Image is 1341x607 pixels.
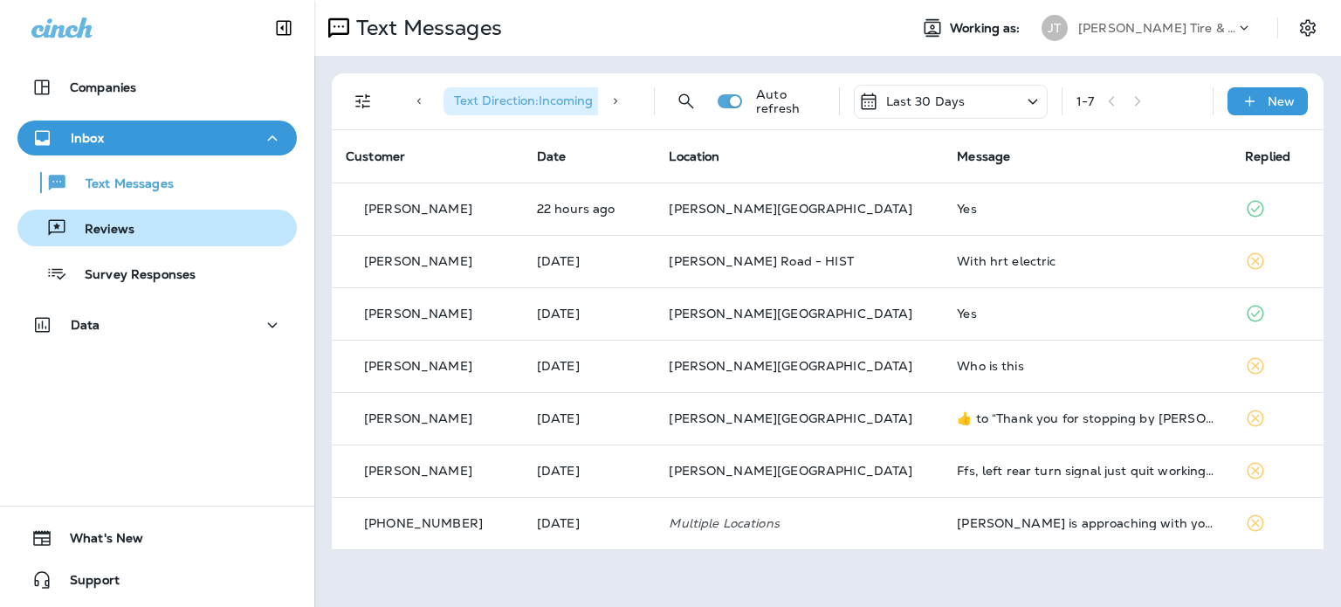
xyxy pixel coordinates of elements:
button: What's New [17,521,297,555]
span: Replied [1245,148,1290,164]
p: [PERSON_NAME] Tire & Auto [1078,21,1235,35]
button: Companies [17,70,297,105]
p: [PERSON_NAME] [364,254,472,268]
span: Text Direction : Incoming [454,93,593,108]
p: [PERSON_NAME] [364,307,472,321]
button: Filters [346,84,381,119]
p: Text Messages [68,176,174,193]
p: Sep 2, 2025 08:28 AM [537,254,642,268]
span: Customer [346,148,405,164]
p: Sep 1, 2025 09:49 AM [537,307,642,321]
div: Wilfredo is approaching with your order from 1-800 Radiator. Your Dasher will hand the order to you. [957,516,1217,530]
div: ​👍​ to “ Thank you for stopping by Jensen Tire & Auto - Galvin Road. Please take 30 seconds to le... [957,411,1217,425]
span: Location [669,148,719,164]
span: [PERSON_NAME][GEOGRAPHIC_DATA] [669,358,912,374]
div: 1 - 7 [1076,94,1094,108]
span: Working as: [950,21,1024,36]
button: Search Messages [669,84,704,119]
span: [PERSON_NAME][GEOGRAPHIC_DATA] [669,201,912,217]
div: Yes [957,202,1217,216]
p: [PERSON_NAME] [364,359,472,373]
span: Support [52,573,120,594]
span: [PERSON_NAME][GEOGRAPHIC_DATA] [669,463,912,479]
p: Sep 14, 2025 11:55 AM [537,202,642,216]
div: Ffs, left rear turn signal just quit working again [957,464,1217,478]
span: [PERSON_NAME][GEOGRAPHIC_DATA] [669,306,912,321]
button: Text Messages [17,164,297,201]
p: Multiple Locations [669,516,929,530]
div: Yes [957,307,1217,321]
button: Data [17,307,297,342]
p: [PHONE_NUMBER] [364,516,483,530]
p: [PERSON_NAME] [364,202,472,216]
p: Survey Responses [67,267,196,284]
span: Date [537,148,567,164]
span: What's New [52,531,143,552]
p: [PERSON_NAME] [364,464,472,478]
button: Inbox [17,121,297,155]
p: Auto refresh [756,87,824,115]
button: Support [17,562,297,597]
p: Reviews [67,222,134,238]
p: Aug 14, 2025 08:08 AM [537,516,642,530]
p: New [1268,94,1295,108]
span: Message [957,148,1010,164]
button: Collapse Sidebar [259,10,308,45]
p: Aug 24, 2025 12:44 PM [537,411,642,425]
button: Reviews [17,210,297,246]
p: Text Messages [349,15,502,41]
p: Inbox [71,131,104,145]
button: Survey Responses [17,255,297,292]
p: Data [71,318,100,332]
button: Settings [1292,12,1324,44]
p: [PERSON_NAME] [364,411,472,425]
div: Who is this [957,359,1217,373]
div: With hrt electric [957,254,1217,268]
p: Companies [70,80,136,94]
p: Last 30 Days [886,94,966,108]
div: JT [1042,15,1068,41]
p: Aug 27, 2025 01:24 PM [537,359,642,373]
div: Text Direction:Incoming [444,87,622,115]
span: [PERSON_NAME] Road - HIST [669,253,854,269]
span: [PERSON_NAME][GEOGRAPHIC_DATA] [669,410,912,426]
p: Aug 18, 2025 10:59 AM [537,464,642,478]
